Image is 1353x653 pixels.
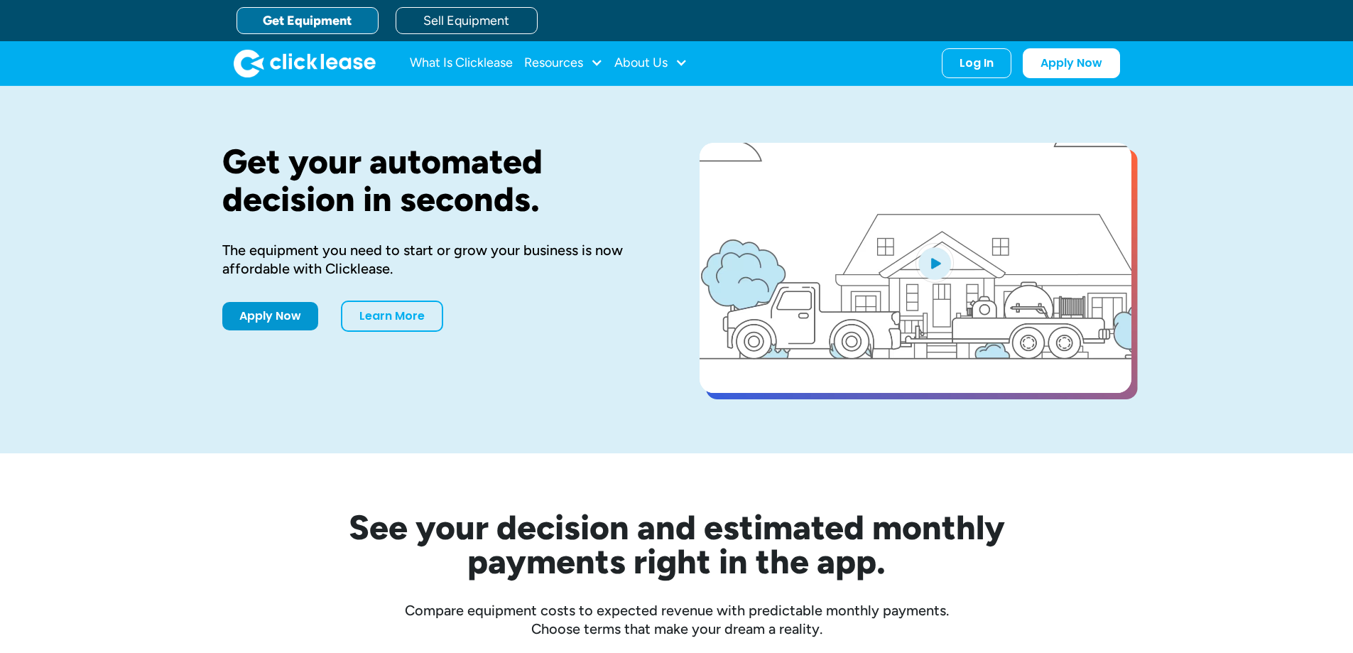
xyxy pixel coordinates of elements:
[614,49,688,77] div: About Us
[222,302,318,330] a: Apply Now
[341,301,443,332] a: Learn More
[410,49,513,77] a: What Is Clicklease
[234,49,376,77] a: home
[222,143,654,218] h1: Get your automated decision in seconds.
[222,241,654,278] div: The equipment you need to start or grow your business is now affordable with Clicklease.
[222,601,1131,638] div: Compare equipment costs to expected revenue with predictable monthly payments. Choose terms that ...
[915,243,954,283] img: Blue play button logo on a light blue circular background
[524,49,603,77] div: Resources
[279,510,1075,578] h2: See your decision and estimated monthly payments right in the app.
[1023,48,1120,78] a: Apply Now
[237,7,379,34] a: Get Equipment
[700,143,1131,393] a: open lightbox
[960,56,994,70] div: Log In
[396,7,538,34] a: Sell Equipment
[234,49,376,77] img: Clicklease logo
